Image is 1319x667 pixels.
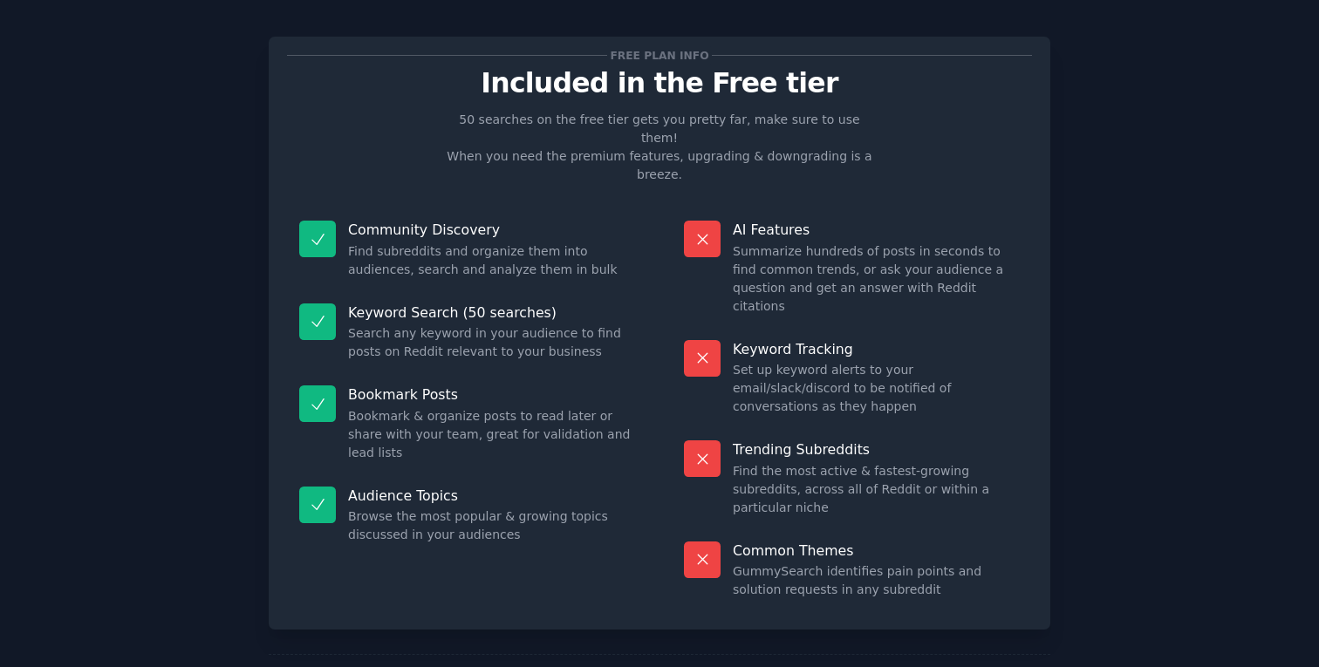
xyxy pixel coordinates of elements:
p: 50 searches on the free tier gets you pretty far, make sure to use them! When you need the premiu... [440,111,879,184]
dd: Bookmark & organize posts to read later or share with your team, great for validation and lead lists [348,407,635,462]
dd: Search any keyword in your audience to find posts on Reddit relevant to your business [348,324,635,361]
dd: Summarize hundreds of posts in seconds to find common trends, or ask your audience a question and... [733,242,1020,316]
p: Audience Topics [348,487,635,505]
dd: Find subreddits and organize them into audiences, search and analyze them in bulk [348,242,635,279]
p: Bookmark Posts [348,385,635,404]
p: Keyword Tracking [733,340,1020,358]
p: Keyword Search (50 searches) [348,303,635,322]
dd: Browse the most popular & growing topics discussed in your audiences [348,507,635,544]
p: AI Features [733,221,1020,239]
dd: GummySearch identifies pain points and solution requests in any subreddit [733,562,1020,599]
dd: Set up keyword alerts to your email/slack/discord to be notified of conversations as they happen [733,361,1020,416]
p: Trending Subreddits [733,440,1020,459]
dd: Find the most active & fastest-growing subreddits, across all of Reddit or within a particular niche [733,462,1020,517]
p: Included in the Free tier [287,68,1032,99]
p: Common Themes [733,541,1020,560]
p: Community Discovery [348,221,635,239]
span: Free plan info [607,46,712,65]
